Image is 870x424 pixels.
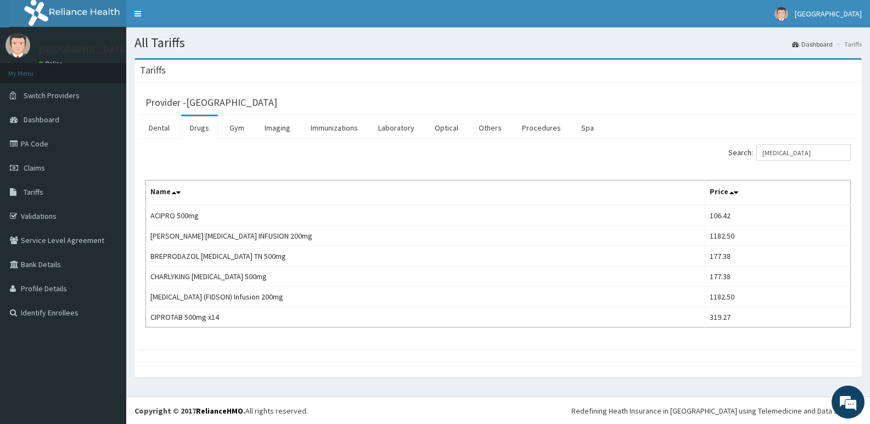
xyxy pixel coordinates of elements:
a: Drugs [181,116,218,139]
h3: Tariffs [140,65,166,75]
td: 177.38 [705,267,851,287]
td: CIPROTAB 500mg x14 [146,307,705,327]
p: [GEOGRAPHIC_DATA] [38,44,129,54]
td: ACIPRO 500mg [146,205,705,226]
strong: Copyright © 2017 . [134,406,245,416]
a: Others [470,116,510,139]
div: Chat with us now [57,61,184,76]
img: d_794563401_company_1708531726252_794563401 [20,55,44,82]
a: Spa [572,116,603,139]
td: [PERSON_NAME] [MEDICAL_DATA] INFUSION 200mg [146,226,705,246]
th: Price [705,180,851,206]
td: 1182.50 [705,287,851,307]
img: User Image [774,7,788,21]
td: [MEDICAL_DATA] (FIDSON) Infusion 200mg [146,287,705,307]
input: Search: [756,144,851,161]
div: Minimize live chat window [180,5,206,32]
img: User Image [5,33,30,58]
td: 1182.50 [705,226,851,246]
td: CHARLYKING [MEDICAL_DATA] 500mg [146,267,705,287]
td: 319.27 [705,307,851,327]
h1: All Tariffs [134,36,862,50]
h3: Provider - [GEOGRAPHIC_DATA] [145,98,277,108]
a: Procedures [513,116,570,139]
td: BREPRODAZOL [MEDICAL_DATA] TN 500mg [146,246,705,267]
a: Gym [221,116,253,139]
a: Dental [140,116,178,139]
label: Search: [728,144,851,161]
td: 106.42 [705,205,851,226]
span: We're online! [64,138,151,249]
a: Online [38,60,65,67]
div: Redefining Heath Insurance in [GEOGRAPHIC_DATA] using Telemedicine and Data Science! [571,405,862,416]
a: Immunizations [302,116,367,139]
span: Switch Providers [24,91,80,100]
a: Laboratory [369,116,423,139]
textarea: Type your message and hit 'Enter' [5,299,209,338]
a: RelianceHMO [196,406,243,416]
li: Tariffs [834,39,862,49]
th: Name [146,180,705,206]
span: Tariffs [24,187,43,197]
span: Dashboard [24,115,59,125]
td: 177.38 [705,246,851,267]
a: Imaging [256,116,299,139]
span: Claims [24,163,45,173]
a: Dashboard [792,39,833,49]
span: [GEOGRAPHIC_DATA] [795,9,862,19]
a: Optical [426,116,467,139]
